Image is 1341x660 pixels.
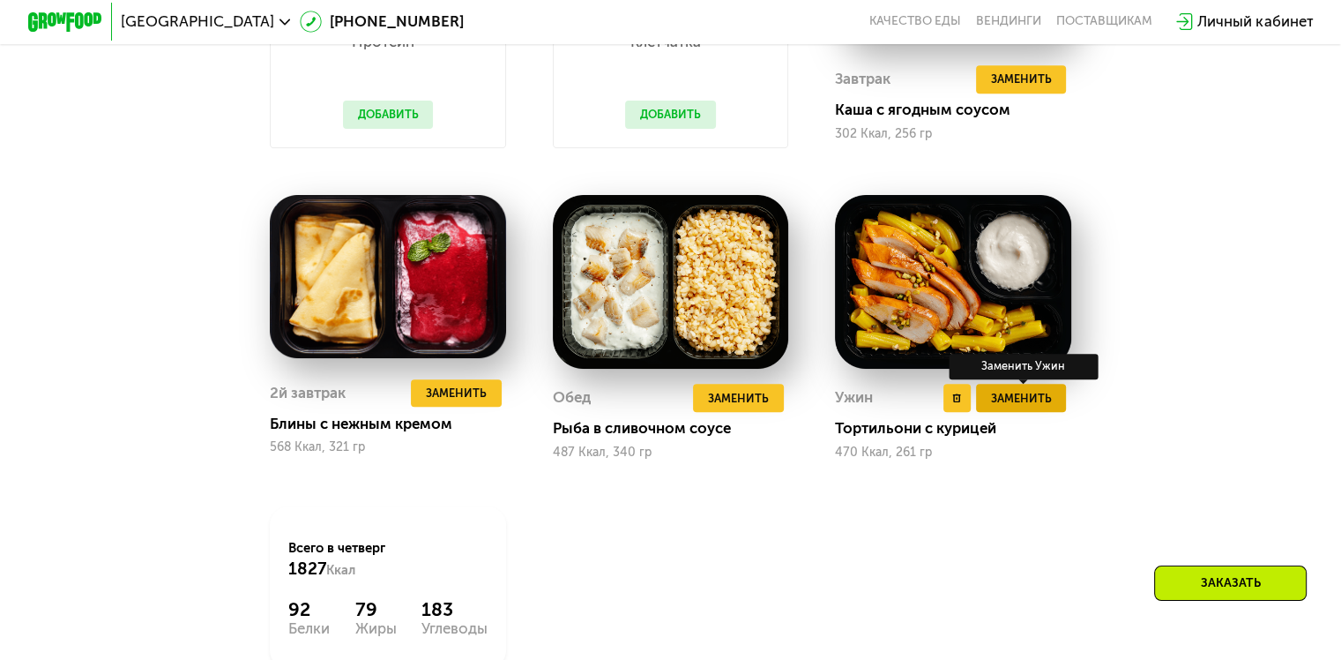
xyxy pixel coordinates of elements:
[835,101,1085,119] div: Каша с ягодным соусом
[708,389,769,408] span: Заменить
[411,379,502,408] button: Заменить
[976,14,1041,29] a: Вендинги
[421,598,488,620] div: 183
[343,101,434,129] button: Добавить
[343,34,425,49] p: Протеин
[288,559,326,579] span: 1827
[421,621,488,636] div: Углеводы
[990,70,1051,88] span: Заменить
[270,379,346,408] div: 2й завтрак
[121,14,274,29] span: [GEOGRAPHIC_DATA]
[300,11,464,33] a: [PHONE_NUMBER]
[835,65,890,94] div: Завтрак
[288,621,330,636] div: Белки
[553,419,803,438] div: Рыба в сливочном соусе
[355,621,397,636] div: Жиры
[288,539,487,580] div: Всего в четверг
[1154,566,1307,601] div: Заказать
[835,419,1085,438] div: Тортильони с курицей
[693,384,784,412] button: Заменить
[976,384,1067,412] button: Заменить
[625,34,707,49] p: Клетчатка
[625,101,716,129] button: Добавить
[835,127,1071,141] div: 302 Ккал, 256 гр
[326,562,355,578] span: Ккал
[1197,11,1313,33] div: Личный кабинет
[1056,14,1152,29] div: поставщикам
[270,440,506,454] div: 568 Ккал, 321 гр
[553,446,789,460] div: 487 Ккал, 340 гр
[949,354,1098,380] div: Заменить Ужин
[835,446,1071,460] div: 470 Ккал, 261 гр
[553,384,591,412] div: Обед
[288,598,330,620] div: 92
[426,384,487,402] span: Заменить
[835,384,873,412] div: Ужин
[270,415,520,433] div: Блины с нежным кремом
[869,14,961,29] a: Качество еды
[976,65,1067,94] button: Заменить
[355,598,397,620] div: 79
[990,389,1051,408] span: Заменить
